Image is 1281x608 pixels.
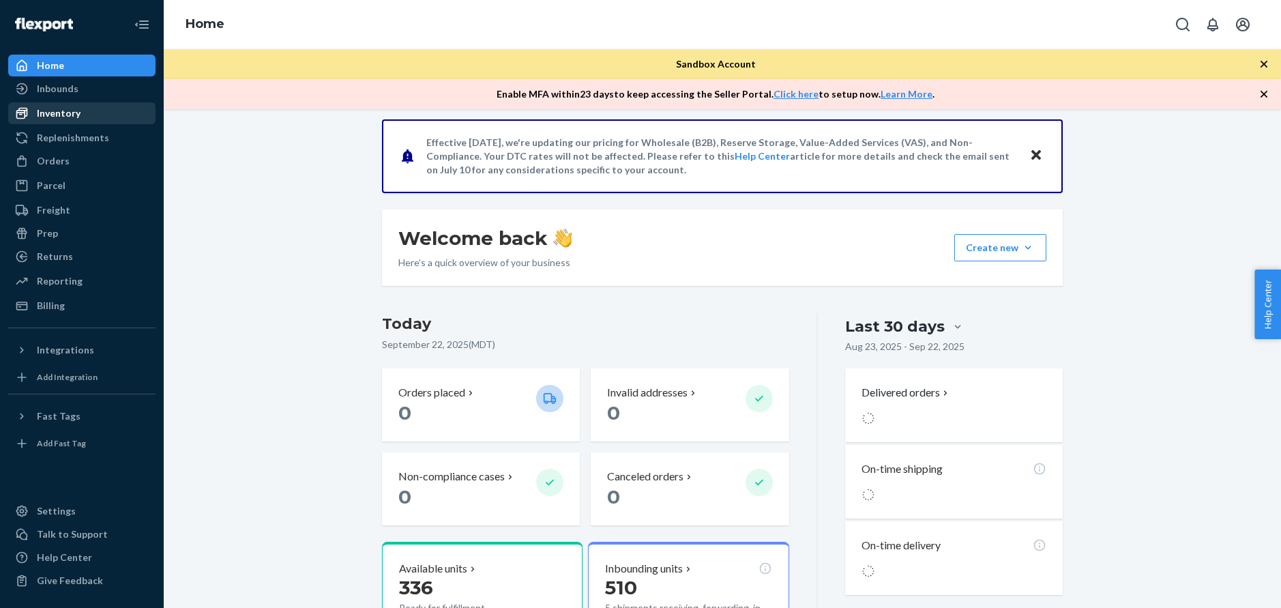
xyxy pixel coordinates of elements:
p: Canceled orders [607,469,683,484]
a: Inventory [8,102,156,124]
div: Replenishments [37,131,109,145]
h1: Welcome back [398,226,572,250]
a: Parcel [8,175,156,197]
div: Give Feedback [37,574,103,588]
span: 0 [398,401,411,424]
button: Integrations [8,339,156,361]
button: Delivered orders [862,385,951,401]
div: Prep [37,227,58,240]
button: Open account menu [1229,11,1256,38]
a: Settings [8,500,156,522]
button: Canceled orders 0 [591,452,789,525]
div: Orders [37,154,70,168]
button: Create new [954,234,1046,261]
span: 336 [399,576,433,599]
a: Reporting [8,270,156,292]
p: Enable MFA within 23 days to keep accessing the Seller Portal. to setup now. . [497,87,934,101]
p: On-time shipping [862,461,943,477]
button: Help Center [1254,270,1281,339]
div: Inventory [37,106,80,120]
a: Billing [8,295,156,317]
span: 0 [607,401,620,424]
a: Home [186,16,224,31]
div: Add Integration [37,371,98,383]
button: Close Navigation [128,11,156,38]
a: Returns [8,246,156,267]
div: Inbounds [37,82,78,96]
a: Help Center [735,150,790,162]
div: Parcel [37,179,65,192]
div: Reporting [37,274,83,288]
div: Help Center [37,551,92,564]
button: Close [1027,146,1045,166]
a: Prep [8,222,156,244]
a: Talk to Support [8,523,156,545]
a: Replenishments [8,127,156,149]
div: Returns [37,250,73,263]
div: Freight [37,203,70,217]
a: Add Integration [8,366,156,388]
p: Available units [399,561,467,577]
button: Open notifications [1199,11,1226,38]
p: Here’s a quick overview of your business [398,256,572,270]
button: Fast Tags [8,405,156,427]
button: Open Search Box [1169,11,1196,38]
img: Flexport logo [15,18,73,31]
a: Click here [774,88,819,100]
a: Freight [8,199,156,221]
div: Settings [37,504,76,518]
a: Learn More [881,88,932,100]
span: 0 [398,485,411,508]
div: Last 30 days [845,316,945,337]
p: Aug 23, 2025 - Sep 22, 2025 [845,340,965,353]
p: On-time delivery [862,538,941,553]
span: Sandbox Account [676,58,756,70]
a: Help Center [8,547,156,568]
ol: breadcrumbs [175,5,235,44]
a: Home [8,55,156,76]
div: Home [37,59,64,72]
p: September 22, 2025 ( MDT ) [382,338,789,351]
div: Fast Tags [37,409,80,423]
button: Orders placed 0 [382,368,580,441]
span: 510 [605,576,637,599]
div: Talk to Support [37,527,108,541]
p: Invalid addresses [607,385,688,401]
p: Inbounding units [605,561,683,577]
div: Add Fast Tag [37,437,86,449]
div: Integrations [37,343,94,357]
button: Give Feedback [8,570,156,592]
p: Non-compliance cases [398,469,505,484]
p: Effective [DATE], we're updating our pricing for Wholesale (B2B), Reserve Storage, Value-Added Se... [426,136,1016,177]
p: Orders placed [398,385,465,401]
a: Orders [8,150,156,172]
div: Billing [37,299,65,313]
button: Non-compliance cases 0 [382,452,580,525]
a: Add Fast Tag [8,433,156,454]
h3: Today [382,313,789,335]
a: Inbounds [8,78,156,100]
img: hand-wave emoji [553,229,572,248]
button: Invalid addresses 0 [591,368,789,441]
span: 0 [607,485,620,508]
